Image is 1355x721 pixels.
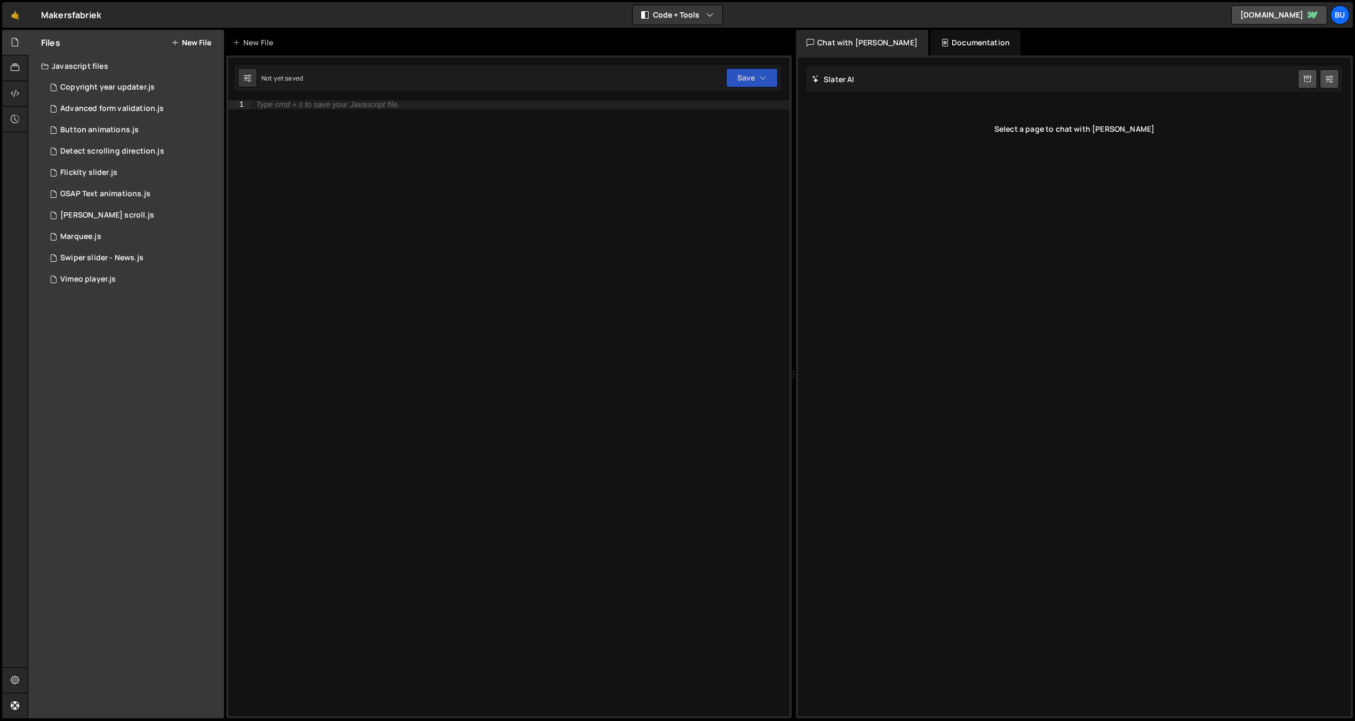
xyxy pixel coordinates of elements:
[2,2,28,28] a: 🤙
[60,168,117,178] div: Flickity slider.js
[41,162,224,183] div: 14579/37713.js
[60,125,139,135] div: Button animations.js
[1231,5,1327,25] a: [DOMAIN_NAME]
[796,30,928,55] div: Chat with [PERSON_NAME]
[41,37,60,49] h2: Files
[60,253,144,263] div: Swiper slider - News.js
[41,119,224,141] div: 14579/37711.js
[41,98,224,119] div: 14579/37716.js
[60,104,164,114] div: Advanced form validation.js
[41,226,224,247] div: 14579/37714.js
[171,38,211,47] button: New File
[930,30,1021,55] div: Documentation
[60,232,101,242] div: Marquee.js
[256,101,400,109] div: Type cmd + s to save your Javascript file.
[261,74,303,83] div: Not yet saved
[228,100,251,109] div: 1
[726,68,778,87] button: Save
[233,37,277,48] div: New File
[41,141,224,162] div: 14579/37709.js
[1330,5,1350,25] a: Bu
[28,55,224,77] div: Javascript files
[41,205,224,226] div: 14579/38522.js
[41,269,224,290] div: 14579/37719.js
[41,247,224,269] div: 14579/37707.js
[807,108,1342,150] div: Select a page to chat with [PERSON_NAME]
[60,211,154,220] div: [PERSON_NAME] scroll.js
[41,183,224,205] div: 14579/37710.js
[41,77,224,98] div: 14579/37704.js
[633,5,722,25] button: Code + Tools
[41,9,101,21] div: Makersfabriek
[60,275,116,284] div: Vimeo player.js
[812,74,855,84] h2: Slater AI
[60,83,155,92] div: Copyright year updater.js
[60,189,150,199] div: GSAP Text animations.js
[60,147,164,156] div: Detect scrolling direction.js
